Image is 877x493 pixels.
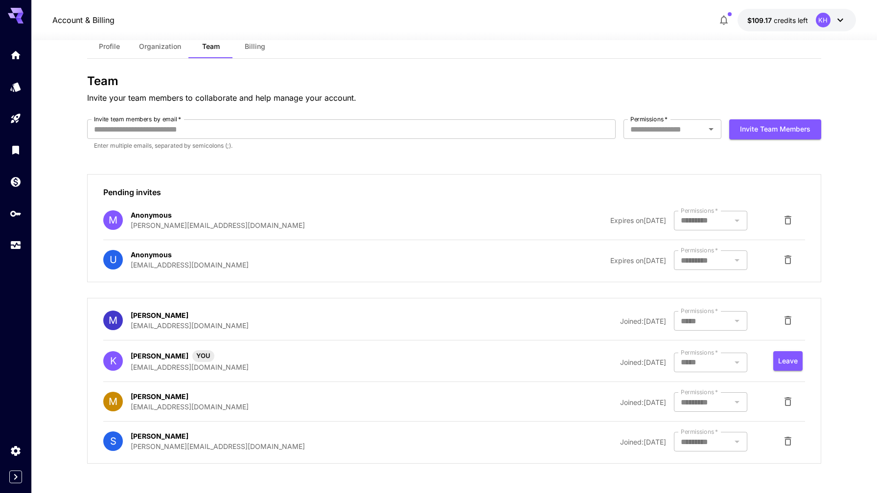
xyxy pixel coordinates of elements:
[610,256,666,265] span: Expires on [DATE]
[103,351,123,371] div: K
[131,249,172,260] p: Anonymous
[52,14,115,26] a: Account & Billing
[681,388,718,396] label: Permissions
[87,92,821,104] p: Invite your team members to collaborate and help manage your account.
[630,115,668,123] label: Permissions
[131,320,249,331] p: [EMAIL_ADDRESS][DOMAIN_NAME]
[681,206,718,215] label: Permissions
[103,210,123,230] div: M
[816,13,831,27] div: KH
[131,431,188,441] p: [PERSON_NAME]
[620,398,666,406] span: Joined: [DATE]
[10,112,22,125] div: Playground
[747,15,808,25] div: $109.1727
[773,351,803,371] button: Leave
[620,358,666,366] span: Joined: [DATE]
[202,42,220,51] span: Team
[10,207,22,220] div: API Keys
[738,9,856,31] button: $109.1727KH
[87,74,821,88] h3: Team
[131,210,172,220] p: Anonymous
[103,186,805,198] p: Pending invites
[610,216,666,224] span: Expires on [DATE]
[94,115,181,123] label: Invite team members by email
[94,141,609,151] p: Enter multiple emails, separated by semicolons (;).
[131,441,305,451] p: [PERSON_NAME][EMAIL_ADDRESS][DOMAIN_NAME]
[747,16,774,24] span: $109.17
[131,362,249,372] p: [EMAIL_ADDRESS][DOMAIN_NAME]
[10,239,22,251] div: Usage
[103,250,123,269] div: U
[10,81,22,93] div: Models
[139,42,181,51] span: Organization
[99,42,120,51] span: Profile
[103,311,123,330] div: M
[729,119,821,139] button: Invite team members
[620,438,666,446] span: Joined: [DATE]
[681,348,718,357] label: Permissions
[131,351,188,361] p: [PERSON_NAME]
[245,42,265,51] span: Billing
[52,14,115,26] nav: breadcrumb
[774,16,808,24] span: credits left
[103,431,123,451] div: S
[103,392,123,411] div: M
[704,122,718,136] button: Open
[131,310,188,320] p: [PERSON_NAME]
[131,220,305,230] p: [PERSON_NAME][EMAIL_ADDRESS][DOMAIN_NAME]
[10,144,22,156] div: Library
[131,260,249,270] p: [EMAIL_ADDRESS][DOMAIN_NAME]
[10,49,22,61] div: Home
[620,317,666,325] span: Joined: [DATE]
[10,176,22,188] div: Wallet
[681,307,718,315] label: Permissions
[10,445,22,457] div: Settings
[131,402,249,412] p: [EMAIL_ADDRESS][DOMAIN_NAME]
[681,246,718,254] label: Permissions
[131,391,188,402] p: [PERSON_NAME]
[681,427,718,436] label: Permissions
[192,351,214,361] span: YOU
[9,471,22,483] button: Expand sidebar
